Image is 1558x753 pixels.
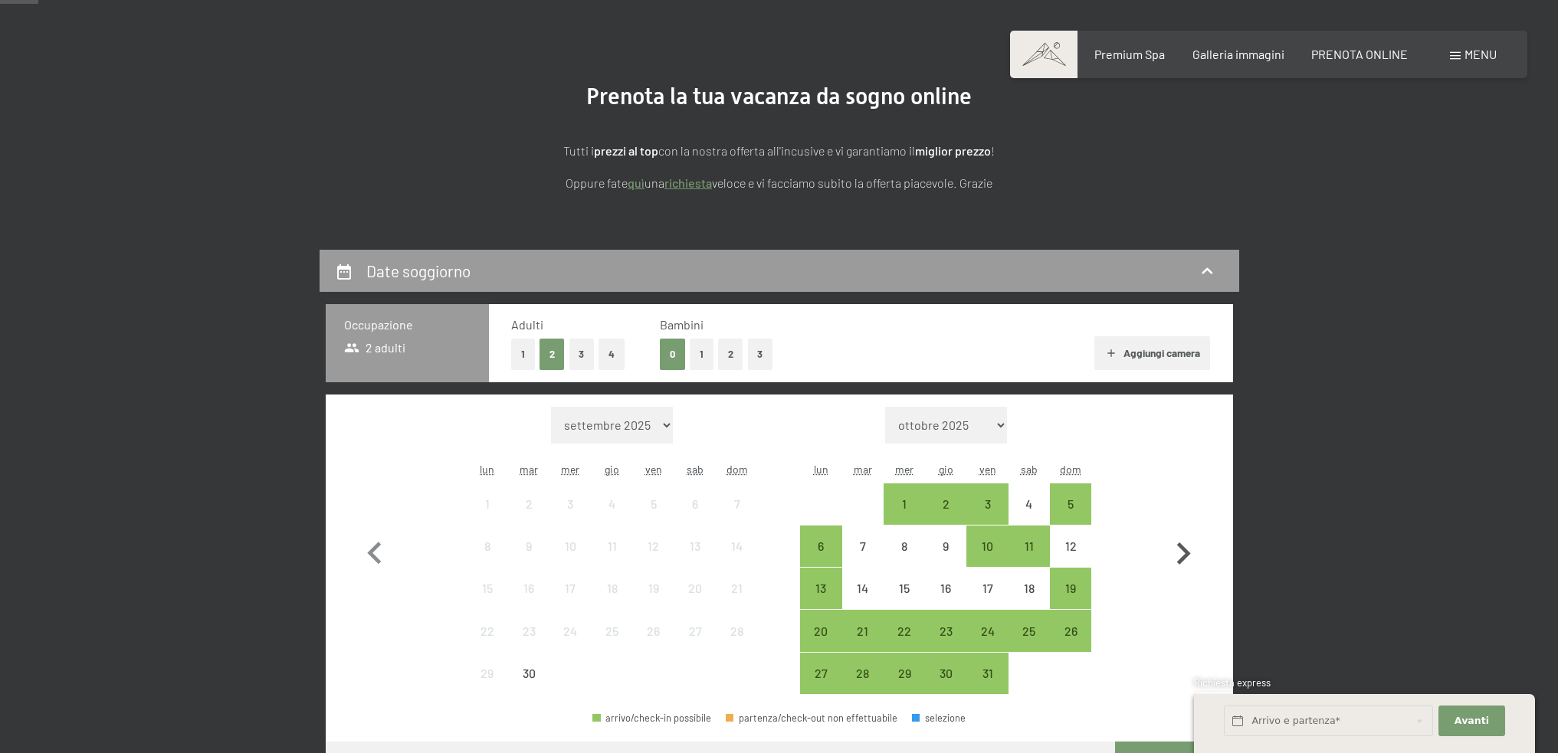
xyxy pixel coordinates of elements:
div: 25 [1010,625,1048,663]
div: arrivo/check-in non effettuabile [467,610,508,651]
button: 2 [718,339,743,370]
div: Fri Oct 24 2025 [966,610,1008,651]
div: arrivo/check-in non effettuabile [592,483,633,525]
div: arrivo/check-in possibile [842,653,884,694]
div: Sat Sep 06 2025 [674,483,716,525]
div: Fri Sep 12 2025 [633,525,674,567]
div: Wed Oct 15 2025 [884,568,925,609]
div: Mon Oct 27 2025 [800,653,841,694]
button: Mese precedente [353,407,397,695]
div: arrivo/check-in possibile [966,483,1008,525]
div: arrivo/check-in non effettuabile [467,653,508,694]
p: Tutti i con la nostra offerta all'incusive e vi garantiamo il ! [396,141,1163,161]
div: arrivo/check-in non effettuabile [508,525,549,567]
div: 23 [510,625,548,663]
div: 18 [593,582,631,620]
strong: prezzi al top [594,143,658,158]
div: 21 [717,582,756,620]
abbr: domenica [727,463,748,476]
div: 20 [802,625,840,663]
div: 6 [676,498,714,536]
div: 17 [551,582,589,620]
abbr: lunedì [814,463,828,476]
div: 13 [802,582,840,620]
abbr: mercoledì [895,463,913,476]
div: Wed Sep 17 2025 [549,568,591,609]
h2: Date soggiorno [366,261,471,280]
div: 16 [927,582,965,620]
div: Sat Oct 04 2025 [1009,483,1050,525]
div: arrivo/check-in non effettuabile [592,525,633,567]
div: arrivo/check-in non effettuabile [508,483,549,525]
div: 3 [968,498,1006,536]
div: Wed Oct 22 2025 [884,610,925,651]
span: 2 adulti [344,339,406,356]
div: 13 [676,540,714,578]
div: Sun Oct 26 2025 [1050,610,1091,651]
button: 1 [690,339,713,370]
div: arrivo/check-in non effettuabile [842,525,884,567]
div: 22 [885,625,923,663]
div: arrivo/check-in non effettuabile [1009,568,1050,609]
div: 24 [968,625,1006,663]
div: arrivo/check-in non effettuabile [549,568,591,609]
button: 3 [748,339,773,370]
strong: miglior prezzo [915,143,991,158]
abbr: martedì [854,463,872,476]
div: arrivo/check-in possibile [800,610,841,651]
div: arrivo/check-in possibile [966,653,1008,694]
div: 8 [885,540,923,578]
div: Thu Oct 23 2025 [925,610,966,651]
span: Menu [1465,47,1497,61]
div: arrivo/check-in non effettuabile [925,525,966,567]
div: arrivo/check-in non effettuabile [716,525,757,567]
a: quì [628,175,645,190]
div: Sat Oct 18 2025 [1009,568,1050,609]
abbr: venerdì [979,463,996,476]
div: Thu Sep 25 2025 [592,610,633,651]
div: Tue Oct 14 2025 [842,568,884,609]
div: Thu Oct 16 2025 [925,568,966,609]
abbr: martedì [520,463,538,476]
a: Galleria immagini [1192,47,1284,61]
div: arrivo/check-in non effettuabile [549,483,591,525]
div: 30 [510,667,548,706]
div: arrivo/check-in non effettuabile [966,568,1008,609]
div: Fri Sep 05 2025 [633,483,674,525]
div: 19 [1051,582,1090,620]
div: 26 [635,625,673,663]
div: Fri Oct 31 2025 [966,653,1008,694]
div: 11 [1010,540,1048,578]
div: Fri Sep 26 2025 [633,610,674,651]
div: arrivo/check-in non effettuabile [1050,525,1091,567]
button: 1 [511,339,535,370]
div: 25 [593,625,631,663]
div: Fri Oct 03 2025 [966,483,1008,525]
div: arrivo/check-in non effettuabile [716,568,757,609]
div: arrivo/check-in possibile [925,483,966,525]
div: Mon Sep 08 2025 [467,525,508,567]
div: Mon Sep 29 2025 [467,653,508,694]
div: Fri Oct 17 2025 [966,568,1008,609]
div: 5 [635,498,673,536]
div: Tue Sep 02 2025 [508,483,549,525]
span: Adulti [511,317,543,332]
div: Thu Oct 02 2025 [925,483,966,525]
div: Sun Sep 07 2025 [716,483,757,525]
div: arrivo/check-in possibile [966,525,1008,567]
div: 14 [844,582,882,620]
div: arrivo/check-in non effettuabile [467,525,508,567]
abbr: mercoledì [561,463,579,476]
div: Sun Sep 28 2025 [716,610,757,651]
button: Avanti [1438,706,1504,737]
div: 28 [717,625,756,663]
div: arrivo/check-in non effettuabile [716,610,757,651]
div: Tue Sep 16 2025 [508,568,549,609]
div: 1 [468,498,507,536]
div: arrivo/check-in possibile [1050,610,1091,651]
div: Sat Oct 25 2025 [1009,610,1050,651]
div: 10 [551,540,589,578]
button: 4 [599,339,625,370]
div: Sun Oct 05 2025 [1050,483,1091,525]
